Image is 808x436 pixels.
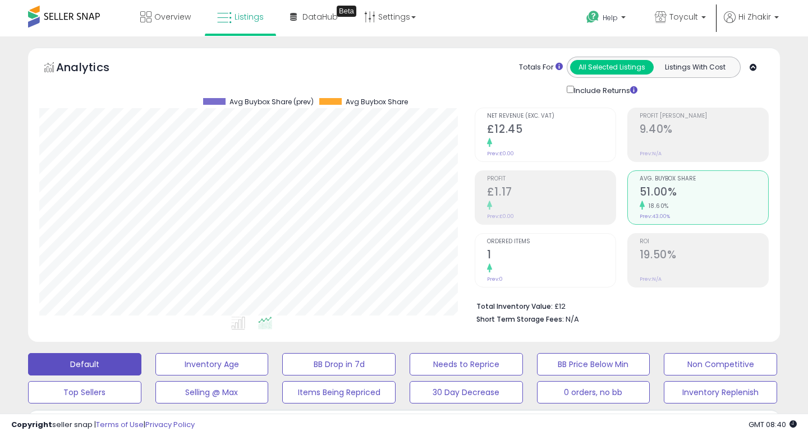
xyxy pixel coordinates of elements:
button: Inventory Age [155,353,269,375]
h2: £1.17 [487,185,616,201]
button: BB Drop in 7d [282,353,396,375]
button: 0 orders, no bb [537,381,650,403]
a: Hi Zhakir [724,11,779,36]
button: Default [28,353,141,375]
small: Prev: N/A [640,276,662,282]
span: 2025-09-18 08:40 GMT [749,419,797,430]
button: Non Competitive [664,353,777,375]
small: Prev: 43.00% [640,213,670,220]
div: Tooltip anchor [337,6,356,17]
span: Avg Buybox Share (prev) [229,98,314,106]
span: Listings [235,11,264,22]
button: 30 Day Decrease [410,381,523,403]
small: Prev: £0.00 [487,150,514,157]
b: Total Inventory Value: [476,302,553,311]
h2: £12.45 [487,123,616,138]
a: Terms of Use [96,419,144,430]
button: All Selected Listings [570,60,654,75]
span: DataHub [302,11,338,22]
span: Hi Zhakir [738,11,771,22]
span: Toycult [669,11,698,22]
small: Prev: 0 [487,276,503,282]
span: ROI [640,239,768,245]
button: Top Sellers [28,381,141,403]
button: Listings With Cost [653,60,737,75]
div: seller snap | | [11,420,195,430]
button: Inventory Replenish [664,381,777,403]
span: Ordered Items [487,239,616,245]
span: Avg. Buybox Share [640,176,768,182]
button: BB Price Below Min [537,353,650,375]
a: Privacy Policy [145,419,195,430]
h2: 1 [487,248,616,263]
h2: 19.50% [640,248,768,263]
div: Totals For [519,62,563,73]
button: Needs to Reprice [410,353,523,375]
b: Short Term Storage Fees: [476,314,564,324]
div: Include Returns [558,84,651,96]
span: Profit [487,176,616,182]
button: Items Being Repriced [282,381,396,403]
a: Help [577,2,637,36]
small: Prev: £0.00 [487,213,514,220]
h5: Analytics [56,59,131,78]
span: Help [603,13,618,22]
span: Avg Buybox Share [346,98,408,106]
li: £12 [476,299,760,312]
small: 18.60% [645,202,669,210]
small: Prev: N/A [640,150,662,157]
span: Profit [PERSON_NAME] [640,113,768,119]
button: Selling @ Max [155,381,269,403]
h2: 51.00% [640,185,768,201]
strong: Copyright [11,419,52,430]
span: Overview [154,11,191,22]
span: Net Revenue (Exc. VAT) [487,113,616,119]
span: N/A [566,314,579,324]
i: Get Help [586,10,600,24]
h2: 9.40% [640,123,768,138]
